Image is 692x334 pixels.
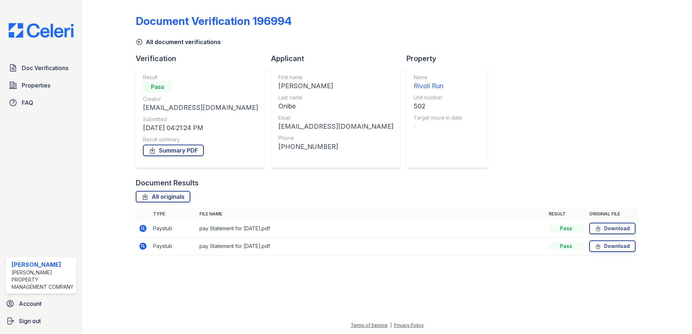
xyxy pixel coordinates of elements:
[414,121,462,132] div: -
[19,317,41,325] span: Sign out
[143,74,258,81] div: Result
[271,53,406,64] div: Applicant
[143,136,258,143] div: Result summary
[414,114,462,121] div: Target move in date
[136,38,221,46] a: All document verifications
[12,260,73,269] div: [PERSON_NAME]
[6,78,76,93] a: Properties
[3,23,79,38] img: CE_Logo_Blue-a8612792a0a2168367f1c8372b55b34899dd931a85d93a1a3d3e32e68fde9ad4.png
[278,81,393,91] div: [PERSON_NAME]
[197,237,546,255] td: pay Statement for [DATE].pdf
[278,134,393,142] div: Phone
[589,240,636,252] a: Download
[351,322,388,328] a: Terms of Service
[136,14,292,27] div: Document Verification 196994
[414,74,462,91] a: Name Rivoli Run
[22,98,33,107] span: FAQ
[394,322,424,328] a: Privacy Policy
[143,95,258,103] div: Creator
[549,225,583,232] div: Pass
[3,314,79,328] a: Sign out
[150,237,197,255] td: Paystub
[549,243,583,250] div: Pass
[278,142,393,152] div: [PHONE_NUMBER]
[136,191,190,202] a: All originals
[143,145,204,156] a: Summary PDF
[12,269,73,291] div: [PERSON_NAME] Property Management Company
[136,178,199,188] div: Document Results
[589,223,636,234] a: Download
[278,114,393,121] div: Email
[278,101,393,111] div: Onibe
[3,296,79,311] a: Account
[22,64,68,72] span: Doc Verifications
[278,121,393,132] div: [EMAIL_ADDRESS][DOMAIN_NAME]
[586,208,638,220] th: Original file
[278,94,393,101] div: Last name
[278,74,393,81] div: First name
[197,220,546,237] td: pay Statement for [DATE].pdf
[406,53,493,64] div: Property
[143,116,258,123] div: Submitted
[197,208,546,220] th: File name
[414,94,462,101] div: Unit number
[414,81,462,91] div: Rivoli Run
[150,220,197,237] td: Paystub
[150,208,197,220] th: Type
[143,103,258,113] div: [EMAIL_ADDRESS][DOMAIN_NAME]
[414,101,462,111] div: 502
[143,123,258,133] div: [DATE] 04:21:24 PM
[414,74,462,81] div: Name
[546,208,586,220] th: Result
[390,322,392,328] div: |
[22,81,50,90] span: Properties
[143,81,172,93] div: Pass
[136,53,271,64] div: Verification
[19,299,42,308] span: Account
[662,305,685,327] iframe: chat widget
[6,61,76,75] a: Doc Verifications
[6,95,76,110] a: FAQ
